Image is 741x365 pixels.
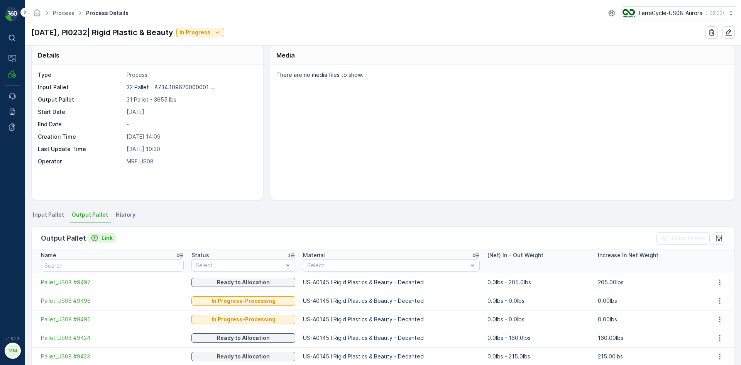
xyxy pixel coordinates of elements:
button: Link [88,233,116,243]
p: 0.0lbs - 0.0lbs [487,297,590,305]
p: 0.0lbs - 0.0lbs [487,316,590,323]
span: Process Details [85,9,130,17]
p: Select [196,261,283,269]
p: Creation Time [38,133,123,141]
p: [DATE] 14:09 [127,133,255,141]
span: Output Pallet [72,211,108,219]
p: Process [127,71,255,79]
p: [DATE] [127,108,255,116]
p: [DATE] 10:30 [127,145,255,153]
p: Ready to Allocation [217,334,270,342]
button: TerraCycle-US08-Aurora(-05:00) [623,6,735,20]
p: In Progress-Processing [211,316,276,323]
p: Media [276,51,295,60]
p: 0.00lbs [598,316,701,323]
p: Clear Filters [672,234,705,242]
p: In Progress [179,29,210,36]
p: US-A0145 I Rigid Plastics & Beauty - Decanted [303,297,479,305]
p: Start Date [38,108,123,116]
p: 0.0lbs - 160.0lbs [487,334,590,342]
p: 0.0lbs - 215.0lbs [487,353,590,360]
a: Pallet_US08 #9495 [41,316,184,323]
a: Pallet_US08 #9424 [41,334,184,342]
p: ( -05:00 ) [705,10,724,16]
div: MM [7,345,19,357]
span: Input Pallet [33,211,64,219]
p: Operator [38,158,123,165]
a: Homepage [33,12,41,18]
p: 160.00lbs [598,334,701,342]
p: Increase In Net Weight [598,251,658,259]
span: v 1.52.3 [5,336,20,341]
button: Ready to Allocation [191,352,295,361]
button: In Progress-Processing [191,296,295,306]
p: MRF.US08 [127,158,255,165]
p: Status [191,251,209,259]
p: Name [41,251,56,259]
button: In Progress [176,28,224,37]
p: Link [102,234,113,242]
p: End Date [38,121,123,128]
button: MM [5,343,20,359]
p: 0.00lbs [598,297,701,305]
p: Ready to Allocation [217,353,270,360]
p: TerraCycle-US08-Aurora [638,9,702,17]
p: In Progress-Processing [211,297,276,305]
p: Select [307,261,467,269]
p: 215.00lbs [598,353,701,360]
p: US-A0145 I Rigid Plastics & Beauty - Decanted [303,278,479,286]
a: Pallet_US08 #9423 [41,353,184,360]
p: There are no media files to show. [276,71,726,79]
a: Process [53,10,74,16]
p: Last Update Time [38,145,123,153]
p: 31 Pallet - 3655 lbs [127,96,255,104]
span: History [116,211,135,219]
button: Ready to Allocation [191,278,295,287]
p: Input Pallet [38,83,123,91]
input: Search [41,259,184,272]
img: logo [5,6,20,22]
button: In Progress-Processing [191,315,295,324]
p: 205.00lbs [598,278,701,286]
button: Ready to Allocation [191,333,295,343]
p: US-A0145 I Rigid Plastics & Beauty - Decanted [303,334,479,342]
p: [DATE], PI0232| Rigid Plastic & Beauty [31,27,173,38]
a: Pallet_US08 #9496 [41,297,184,305]
button: Clear Filters [656,232,710,244]
p: - [127,121,255,128]
p: Type [38,71,123,79]
p: 0.0lbs - 205.0lbs [487,278,590,286]
p: Material [303,251,325,259]
p: US-A0145 I Rigid Plastics & Beauty - Decanted [303,316,479,323]
p: 32 Pallet - 8734.109620000001 ... [127,84,215,90]
p: Output Pallet [38,96,123,104]
img: image_ci7OI47.png [623,9,635,17]
p: Details [38,51,59,60]
p: Ready to Allocation [217,278,270,286]
p: Output Pallet [41,233,86,244]
p: US-A0145 I Rigid Plastics & Beauty - Decanted [303,353,479,360]
a: Pallet_US08 #9497 [41,278,184,286]
p: (Net) In - Out Weight [487,251,543,259]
